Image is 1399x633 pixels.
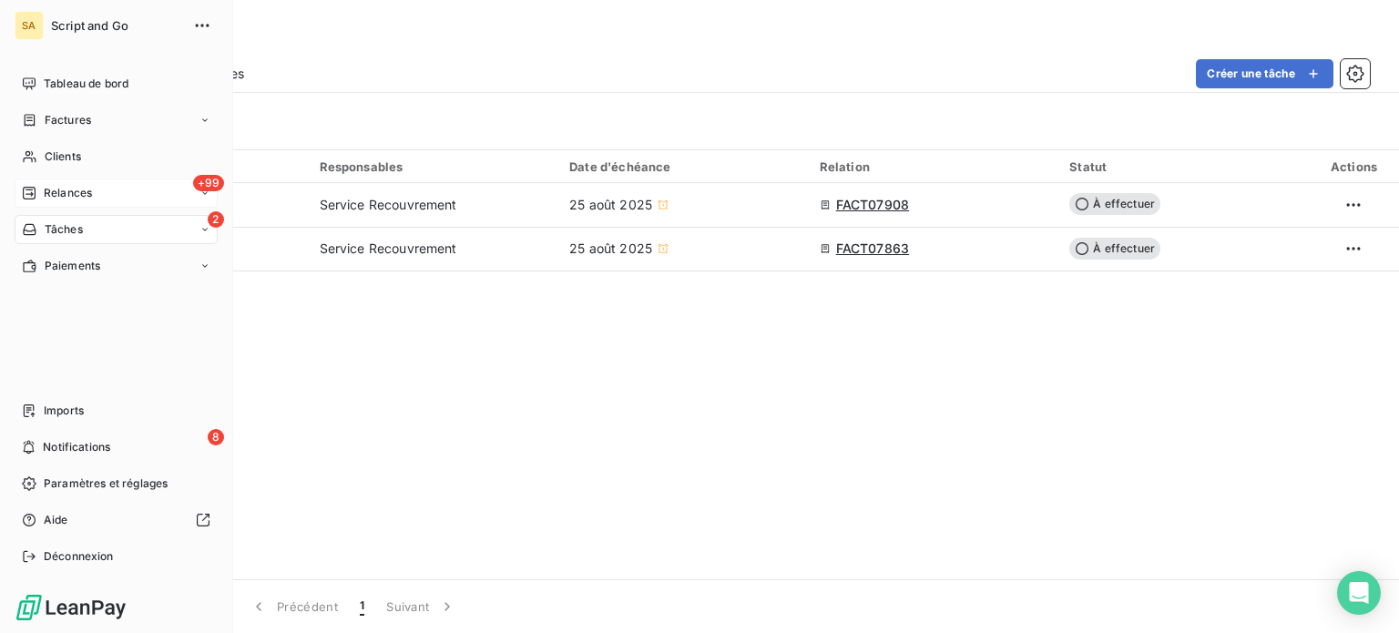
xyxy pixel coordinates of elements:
span: 1 [360,597,364,616]
button: 1 [349,587,375,626]
span: 25 août 2025 [569,240,652,258]
span: +99 [193,175,224,191]
span: FACT07863 [836,240,909,258]
div: SA [15,11,44,40]
span: Paramètres et réglages [44,475,168,492]
span: Aide [44,512,68,528]
span: 2 [208,211,224,228]
span: Script and Go [51,18,182,33]
span: Clients [45,148,81,165]
span: 25 août 2025 [569,196,652,214]
span: Service Recouvrement [320,196,457,214]
span: À effectuer [1069,193,1160,215]
span: Factures [45,112,91,128]
span: Imports [44,403,84,419]
img: Logo LeanPay [15,593,128,622]
span: Relances [44,185,92,201]
span: Paiements [45,258,100,274]
button: Suivant [375,587,467,626]
span: Tableau de bord [44,76,128,92]
span: Déconnexion [44,548,114,565]
div: Relation [820,159,1048,174]
div: Actions [1320,159,1388,174]
span: Service Recouvrement [320,240,457,258]
span: FACT07908 [836,196,909,214]
button: Créer une tâche [1196,59,1333,88]
a: Aide [15,505,218,535]
div: Open Intercom Messenger [1337,571,1381,615]
span: À effectuer [1069,238,1160,260]
div: Responsables [320,159,548,174]
div: Statut [1069,159,1298,174]
span: 8 [208,429,224,445]
div: Date d'échéance [569,159,798,174]
button: Précédent [239,587,349,626]
span: Tâches [45,221,83,238]
span: Notifications [43,439,110,455]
